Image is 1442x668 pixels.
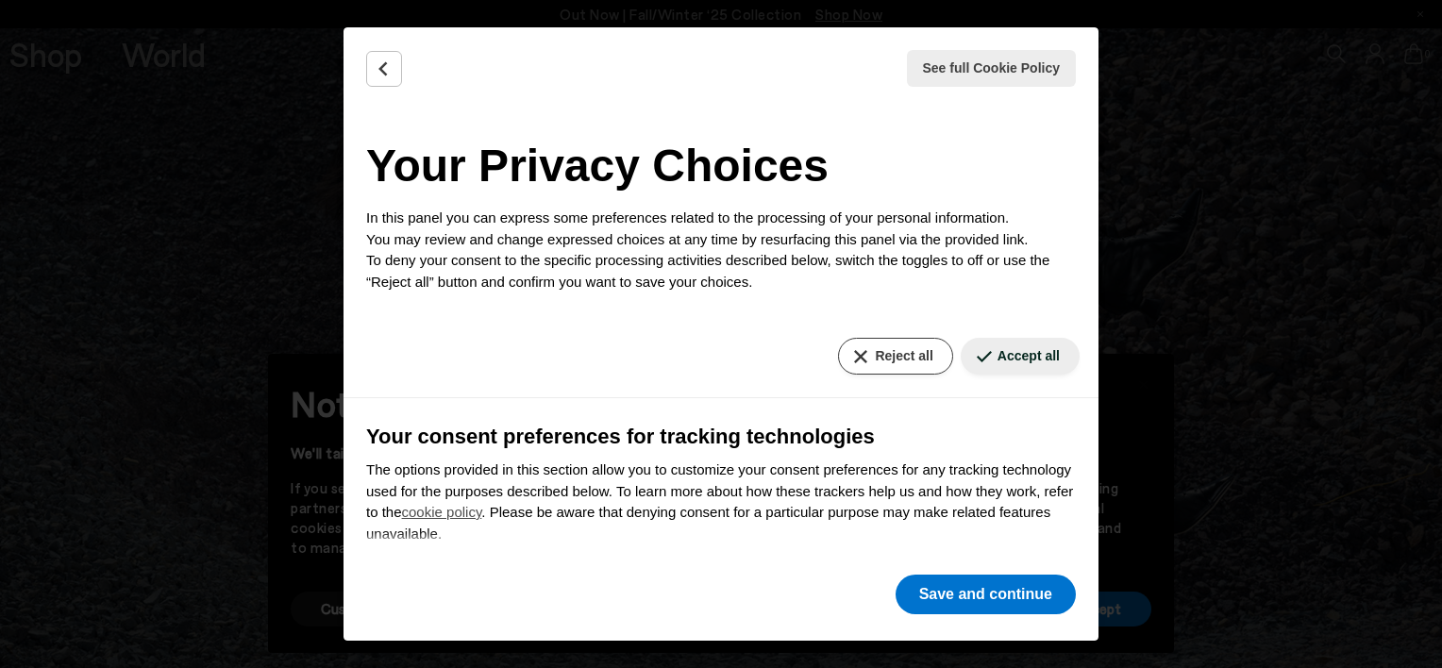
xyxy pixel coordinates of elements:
p: The options provided in this section allow you to customize your consent preferences for any trac... [366,459,1076,544]
p: In this panel you can express some preferences related to the processing of your personal informa... [366,208,1076,292]
a: cookie policy - link opens in a new tab [402,504,482,520]
button: Back [366,51,402,87]
button: Save and continue [896,575,1076,614]
h3: Your consent preferences for tracking technologies [366,421,1076,452]
button: Accept all [961,338,1080,375]
span: See full Cookie Policy [923,58,1061,78]
h2: Your Privacy Choices [366,132,1076,200]
button: See full Cookie Policy [907,50,1077,87]
button: Reject all [838,338,952,375]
